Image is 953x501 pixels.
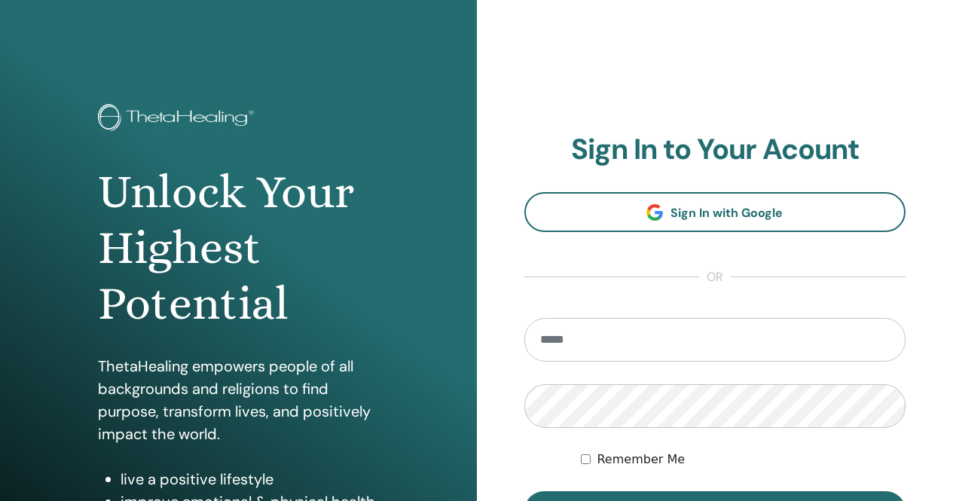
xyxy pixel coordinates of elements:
p: ThetaHealing empowers people of all backgrounds and religions to find purpose, transform lives, a... [98,355,378,445]
span: Sign In with Google [670,205,783,221]
div: Keep me authenticated indefinitely or until I manually logout [581,451,906,469]
li: live a positive lifestyle [121,468,378,490]
h1: Unlock Your Highest Potential [98,164,378,332]
a: Sign In with Google [524,192,906,232]
label: Remember Me [597,451,685,469]
span: or [699,268,731,286]
h2: Sign In to Your Acount [524,133,906,167]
